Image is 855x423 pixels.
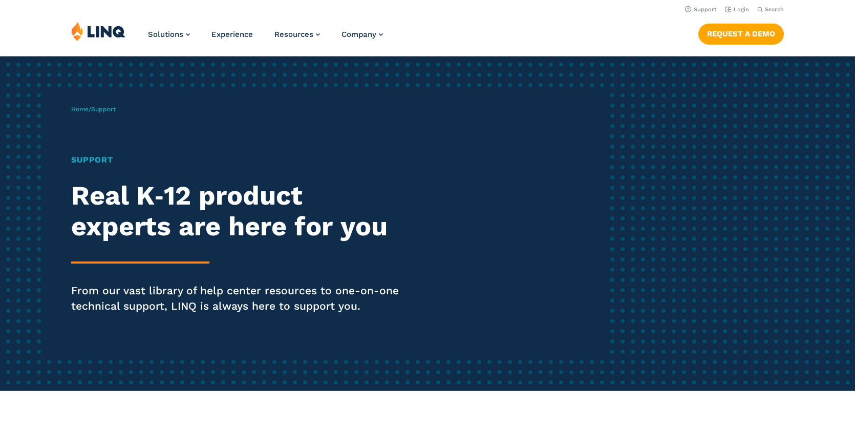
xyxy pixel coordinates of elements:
a: Support [685,6,717,13]
span: Search [765,6,784,13]
p: From our vast library of help center resources to one-on-one technical support, LINQ is always he... [71,283,400,314]
a: Resources [274,30,320,39]
nav: Primary Navigation [148,22,383,55]
a: Login [725,6,749,13]
span: Support [91,106,116,113]
span: / [71,106,116,113]
h2: Real K‑12 product experts are here for you [71,180,400,242]
a: Home [71,106,89,113]
button: Open Search Bar [757,6,784,13]
span: Resources [274,30,313,39]
nav: Button Navigation [698,22,784,44]
img: LINQ | K‑12 Software [71,22,125,41]
a: Request a Demo [698,24,784,44]
h1: Support [71,154,400,166]
a: Company [341,30,383,39]
a: Experience [211,30,253,39]
span: Solutions [148,30,183,39]
a: Solutions [148,30,190,39]
span: Company [341,30,376,39]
